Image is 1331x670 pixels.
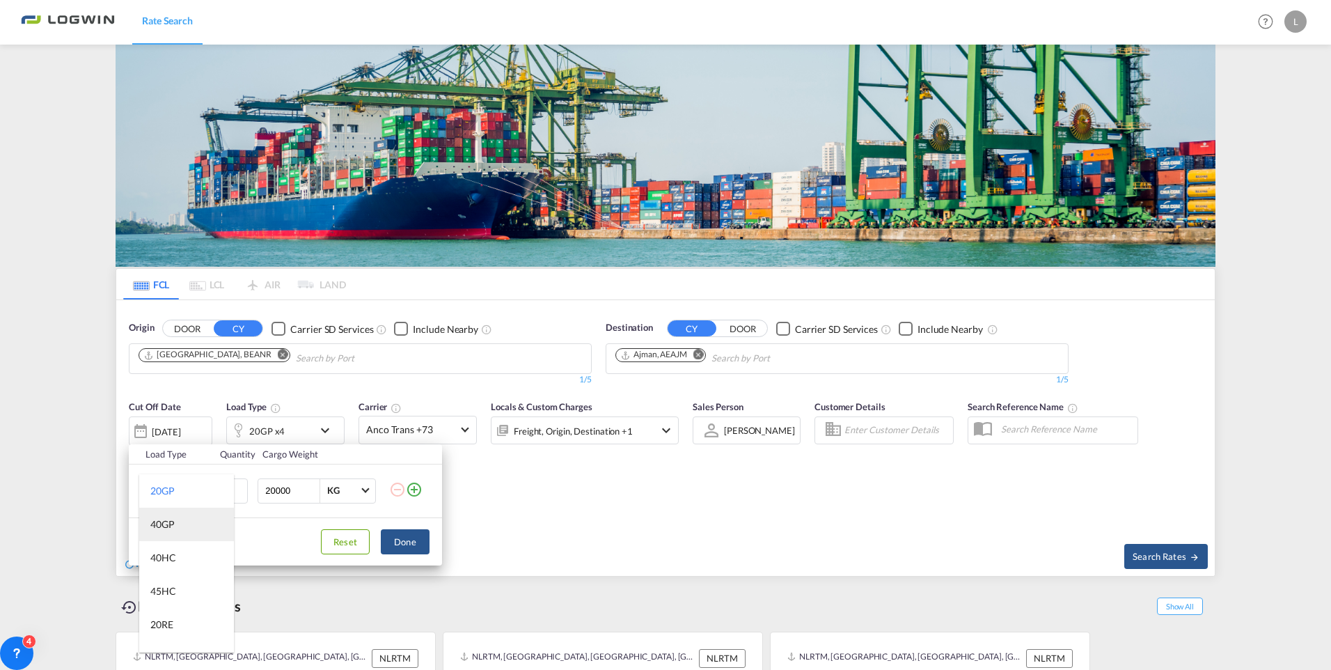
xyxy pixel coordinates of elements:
div: 40RE [150,651,173,665]
div: 20GP [150,484,175,498]
div: 20RE [150,618,173,632]
div: 40HC [150,551,176,565]
div: 45HC [150,584,176,598]
div: 40GP [150,517,175,531]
